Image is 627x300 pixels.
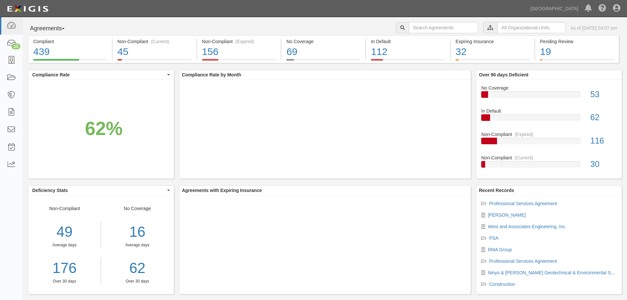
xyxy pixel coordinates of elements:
[497,22,565,33] input: All Organizational Units
[586,89,622,100] div: 53
[182,72,241,77] b: Compliance Rate by Month
[33,38,107,45] div: Compliant
[5,3,50,15] img: logo-5460c22ac91f19d4615b14bd174203de0afe785f0fc80cf4dbbc73dc1793850b.png
[409,22,478,33] input: Search Agreements
[113,59,196,64] a: Non-Compliant(Current)45
[476,85,622,91] div: No Coverage
[481,154,617,173] a: Non-Compliant(Current)30
[28,59,112,64] a: Compliant439
[32,71,166,78] span: Compliance Rate
[202,45,276,59] div: 156
[598,5,606,13] i: Help Center - Complianz
[515,131,534,138] div: (Expired)
[527,2,582,15] a: [GEOGRAPHIC_DATA]
[489,282,515,287] a: Construction
[33,45,107,59] div: 439
[85,115,122,142] div: 62%
[281,59,365,64] a: No Coverage69
[488,247,512,252] a: RMA Group
[28,22,77,35] button: Agreements
[28,279,101,284] div: Over 30 days
[106,279,169,284] div: Over 30 days
[106,242,169,248] div: Average days
[481,85,617,108] a: No Coverage53
[586,135,622,147] div: 116
[101,205,174,284] div: No Coverage
[28,70,174,79] button: Compliance Rate
[32,187,166,194] span: Deficiency Stats
[151,38,169,45] div: (Current)
[479,72,528,77] b: Over 90 days Deficient
[488,212,526,218] a: [PERSON_NAME]
[489,259,557,264] a: Professional Services Agreement
[489,201,557,206] a: Professional Services Agreement
[106,222,169,242] div: 16
[12,43,20,49] div: 13
[28,242,101,248] div: Average days
[476,154,622,161] div: Non-Compliant
[476,131,622,138] div: Non-Compliant
[371,45,445,59] div: 112
[586,158,622,170] div: 30
[118,45,192,59] div: 45
[286,38,360,45] div: No Coverage
[106,258,169,279] a: 62
[28,258,101,279] a: 176
[286,45,360,59] div: 69
[479,188,514,193] b: Recent Records
[456,45,530,59] div: 32
[182,188,262,193] b: Agreements with Expiring Insurance
[28,222,101,242] div: 49
[488,224,566,229] a: West and Associates Engineering, Inc.
[456,38,530,45] div: Expiring Insurance
[476,108,622,114] div: In Default
[540,45,614,59] div: 19
[586,112,622,123] div: 62
[570,25,617,31] div: As of [DATE] 04:07 pm
[197,59,281,64] a: Non-Compliant(Expired)156
[515,154,533,161] div: (Current)
[235,38,254,45] div: (Expired)
[481,108,617,131] a: In Default62
[451,59,535,64] a: Expiring Insurance32
[366,59,450,64] a: In Default112
[540,38,614,45] div: Pending Review
[535,59,619,64] a: Pending Review19
[481,131,617,154] a: Non-Compliant(Expired)116
[28,186,174,195] button: Deficiency Stats
[202,38,276,45] div: Non-Compliant (Expired)
[489,235,498,241] a: PSA
[371,38,445,45] div: In Default
[28,205,101,284] div: Non-Compliant
[118,38,192,45] div: Non-Compliant (Current)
